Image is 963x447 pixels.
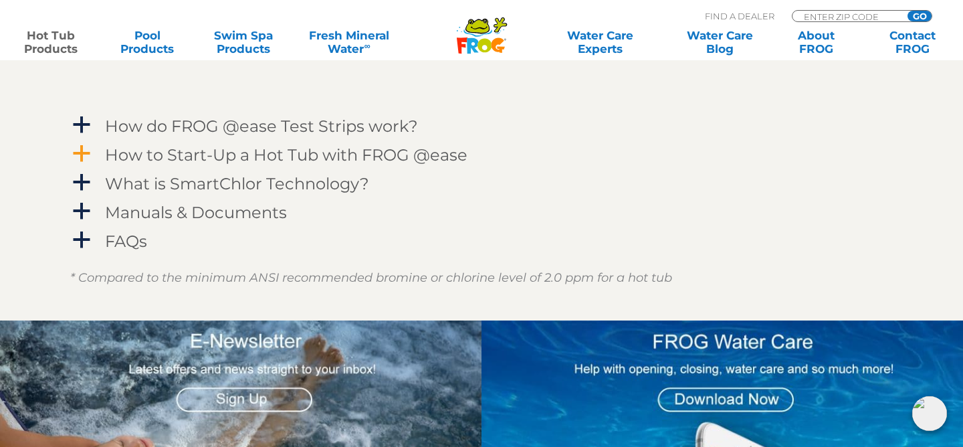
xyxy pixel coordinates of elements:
[105,146,467,164] h4: How to Start-Up a Hot Tub with FROG @ease
[70,171,893,196] a: a What is SmartChlor Technology?
[70,143,893,167] a: a How to Start-Up a Hot Tub with FROG @ease
[70,200,893,225] a: a Manuals & Documents
[912,396,947,431] img: openIcon
[802,11,893,22] input: Zip Code Form
[70,270,672,285] em: * Compared to the minimum ANSI recommended bromine or chlorine level of 2.0 ppm for a hot tub
[705,10,774,22] p: Find A Dealer
[105,203,287,221] h4: Manuals & Documents
[539,29,661,56] a: Water CareExperts
[907,11,932,21] input: GO
[302,29,396,56] a: Fresh MineralWater∞
[682,29,757,56] a: Water CareBlog
[70,229,893,254] a: a FAQs
[206,29,281,56] a: Swim SpaProducts
[13,29,88,56] a: Hot TubProducts
[110,29,185,56] a: PoolProducts
[105,175,369,193] h4: What is SmartChlor Technology?
[72,144,92,164] span: a
[364,41,370,51] sup: ∞
[105,232,147,250] h4: FAQs
[72,201,92,221] span: a
[72,230,92,250] span: a
[778,29,853,56] a: AboutFROG
[72,115,92,135] span: a
[875,29,950,56] a: ContactFROG
[72,173,92,193] span: a
[70,114,893,139] a: a How do FROG @ease Test Strips work?
[105,117,418,135] h4: How do FROG @ease Test Strips work?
